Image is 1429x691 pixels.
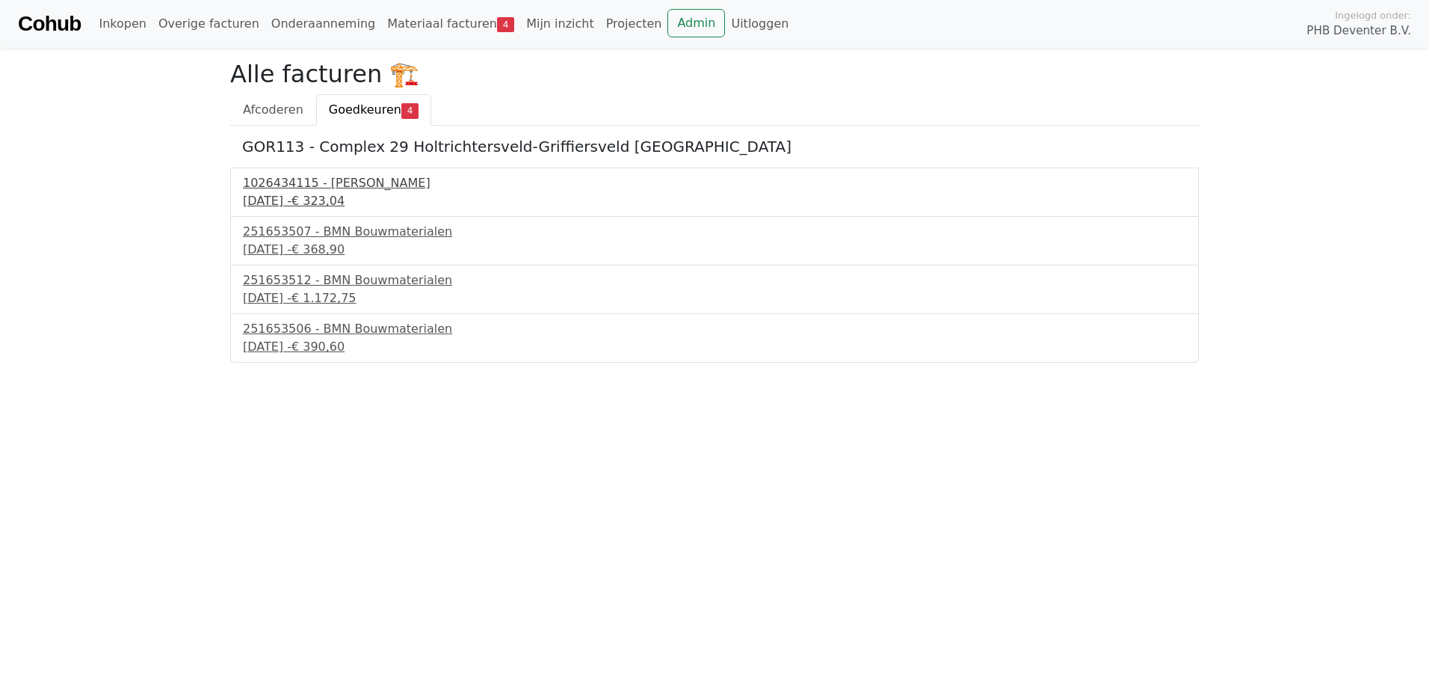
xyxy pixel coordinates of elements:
a: Admin [667,9,725,37]
div: [DATE] - [243,338,1186,356]
span: € 1.172,75 [291,291,357,305]
div: [DATE] - [243,192,1186,210]
h5: GOR113 - Complex 29 Holtrichtersveld-Griffiersveld [GEOGRAPHIC_DATA] [242,138,1187,156]
a: 251653512 - BMN Bouwmaterialen[DATE] -€ 1.172,75 [243,271,1186,307]
span: Afcoderen [243,102,303,117]
div: 251653512 - BMN Bouwmaterialen [243,271,1186,289]
span: € 368,90 [291,242,345,257]
a: Uitloggen [725,9,794,39]
a: Mijn inzicht [520,9,600,39]
div: 1026434115 - [PERSON_NAME] [243,174,1186,192]
a: Afcoderen [230,94,316,126]
div: 251653506 - BMN Bouwmaterialen [243,320,1186,338]
a: Materiaal facturen4 [381,9,520,39]
a: Cohub [18,6,81,42]
span: € 390,60 [291,340,345,354]
a: 251653506 - BMN Bouwmaterialen[DATE] -€ 390,60 [243,320,1186,356]
span: Goedkeuren [329,102,401,117]
h2: Alle facturen 🏗️ [230,60,1199,88]
span: 4 [497,17,514,32]
a: 1026434115 - [PERSON_NAME][DATE] -€ 323,04 [243,174,1186,210]
a: Inkopen [93,9,152,39]
span: Ingelogd onder: [1335,8,1411,22]
a: Onderaanneming [265,9,381,39]
span: 4 [401,103,419,118]
div: [DATE] - [243,289,1186,307]
a: Overige facturen [152,9,265,39]
div: [DATE] - [243,241,1186,259]
a: 251653507 - BMN Bouwmaterialen[DATE] -€ 368,90 [243,223,1186,259]
a: Projecten [600,9,668,39]
span: € 323,04 [291,194,345,208]
span: PHB Deventer B.V. [1306,22,1411,40]
a: Goedkeuren4 [316,94,431,126]
div: 251653507 - BMN Bouwmaterialen [243,223,1186,241]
